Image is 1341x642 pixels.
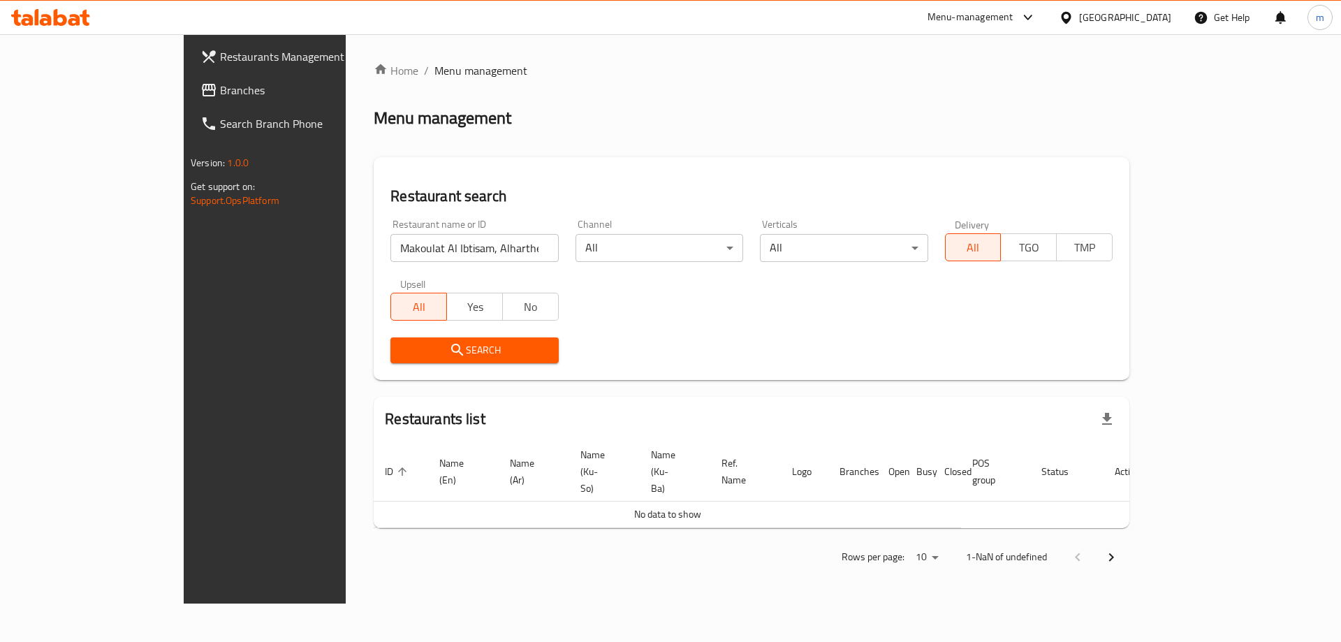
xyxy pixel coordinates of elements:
span: 1.0.0 [227,154,249,172]
span: POS group [972,455,1013,488]
span: Menu management [434,62,527,79]
span: Get support on: [191,177,255,196]
span: TMP [1062,238,1107,258]
div: Menu-management [928,9,1013,26]
input: Search for restaurant name or ID.. [390,234,558,262]
div: [GEOGRAPHIC_DATA] [1079,10,1171,25]
span: Restaurants Management [220,48,397,65]
span: TGO [1006,238,1051,258]
button: Search [390,337,558,363]
table: enhanced table [374,442,1152,528]
button: TMP [1056,233,1113,261]
th: Branches [828,442,877,502]
label: Delivery [955,219,990,229]
span: Ref. Name [721,455,764,488]
th: Logo [781,442,828,502]
nav: breadcrumb [374,62,1129,79]
span: All [951,238,996,258]
div: Export file [1090,402,1124,436]
th: Closed [933,442,961,502]
h2: Restaurants list [385,409,485,430]
span: Version: [191,154,225,172]
p: Rows per page: [842,548,904,566]
button: Yes [446,293,503,321]
p: 1-NaN of undefined [966,548,1047,566]
a: Support.OpsPlatform [191,191,279,210]
span: ID [385,463,411,480]
button: No [502,293,559,321]
span: Name (Ku-So) [580,446,623,497]
span: Name (En) [439,455,482,488]
a: Restaurants Management [189,40,408,73]
button: Next page [1094,541,1128,574]
a: Branches [189,73,408,107]
label: Upsell [400,279,426,289]
h2: Menu management [374,107,511,129]
span: Yes [453,297,497,317]
h2: Restaurant search [390,186,1113,207]
li: / [424,62,429,79]
span: Branches [220,82,397,99]
div: All [760,234,928,262]
span: Name (Ku-Ba) [651,446,694,497]
span: Name (Ar) [510,455,552,488]
span: No data to show [634,505,701,523]
button: All [945,233,1002,261]
span: Search [402,342,547,359]
div: All [576,234,743,262]
span: Status [1041,463,1087,480]
span: No [508,297,553,317]
th: Open [877,442,905,502]
div: Rows per page: [910,547,944,568]
span: Search Branch Phone [220,115,397,132]
button: TGO [1000,233,1057,261]
span: All [397,297,441,317]
th: Busy [905,442,933,502]
button: All [390,293,447,321]
th: Action [1104,442,1152,502]
a: Search Branch Phone [189,107,408,140]
span: m [1316,10,1324,25]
